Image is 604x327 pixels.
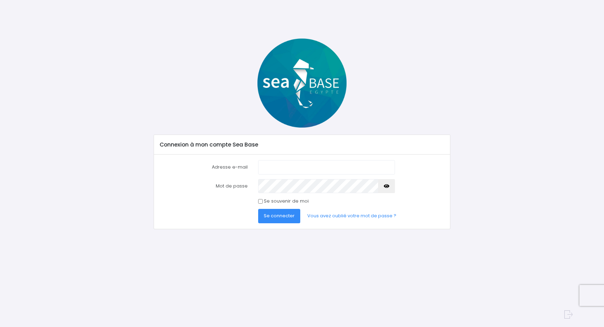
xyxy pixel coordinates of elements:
span: Se connecter [264,212,295,219]
div: Connexion à mon compte Sea Base [154,135,450,155]
button: Se connecter [258,209,300,223]
a: Vous avez oublié votre mot de passe ? [302,209,402,223]
label: Mot de passe [155,179,253,193]
label: Adresse e-mail [155,160,253,174]
label: Se souvenir de moi [264,198,309,205]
